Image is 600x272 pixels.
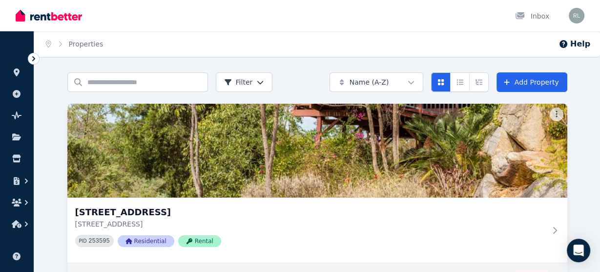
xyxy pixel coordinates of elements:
div: Inbox [515,11,549,21]
div: View options [431,72,489,92]
img: 11 Approach Road, Boya [67,104,567,198]
button: Card view [431,72,451,92]
img: Revital Lurie [569,8,584,23]
button: Expanded list view [469,72,489,92]
span: Rental [178,235,221,247]
button: Help [559,38,590,50]
span: Name (A-Z) [350,77,389,87]
div: Open Intercom Messenger [567,239,590,262]
img: RentBetter [16,8,82,23]
button: More options [550,108,563,121]
h3: [STREET_ADDRESS] [75,205,546,219]
span: Residential [118,235,174,247]
p: [STREET_ADDRESS] [75,219,546,229]
nav: Breadcrumb [34,31,115,57]
button: Name (A-Z) [330,72,423,92]
button: Compact list view [450,72,470,92]
span: Filter [224,77,253,87]
code: 253595 [88,238,109,245]
a: Properties [69,40,103,48]
a: 11 Approach Road, Boya[STREET_ADDRESS][STREET_ADDRESS]PID 253595ResidentialRental [67,104,567,263]
small: PID [79,238,87,244]
a: Add Property [497,72,567,92]
button: Filter [216,72,273,92]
